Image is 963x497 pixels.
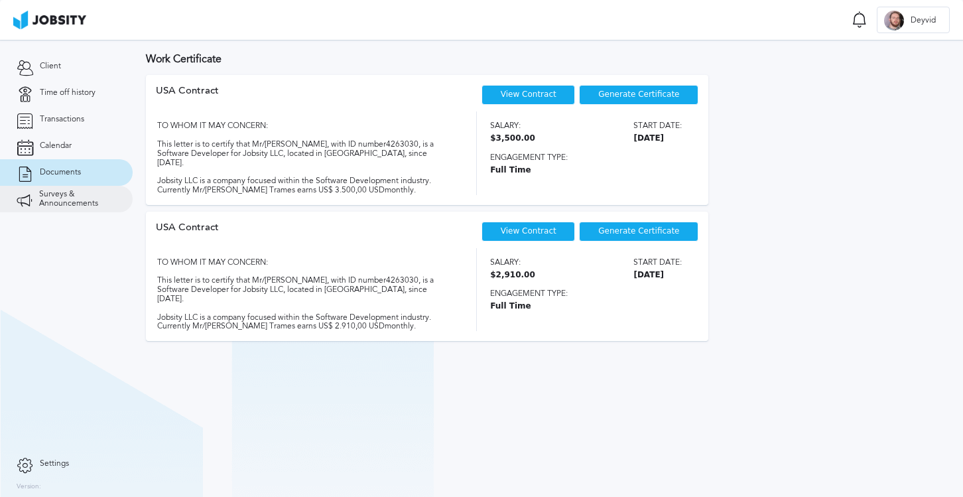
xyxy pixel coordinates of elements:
[501,226,556,236] a: View Contract
[490,166,682,175] span: Full Time
[156,111,453,194] div: TO WHOM IT MAY CONCERN: This letter is to certify that Mr/[PERSON_NAME], with ID number 4263030 ,...
[40,141,72,151] span: Calendar
[490,134,535,143] span: $3,500.00
[17,483,41,491] label: Version:
[598,227,679,236] span: Generate Certificate
[40,115,84,124] span: Transactions
[146,53,950,65] h3: Work Certificate
[40,459,69,468] span: Settings
[156,222,219,248] div: USA Contract
[501,90,556,99] a: View Contract
[490,289,682,299] span: Engagement type:
[39,190,116,208] span: Surveys & Announcements
[156,85,219,111] div: USA Contract
[877,7,950,33] button: DDeyvid
[598,90,679,100] span: Generate Certificate
[40,168,81,177] span: Documents
[633,258,682,267] span: Start date:
[40,88,96,98] span: Time off history
[884,11,904,31] div: D
[633,134,682,143] span: [DATE]
[40,62,61,71] span: Client
[490,153,682,163] span: Engagement type:
[13,11,86,29] img: ab4bad089aa723f57921c736e9817d99.png
[156,248,453,331] div: TO WHOM IT MAY CONCERN: This letter is to certify that Mr/[PERSON_NAME], with ID number 4263030 ,...
[490,121,535,131] span: Salary:
[490,271,535,280] span: $2,910.00
[490,302,682,311] span: Full Time
[904,16,942,25] span: Deyvid
[633,121,682,131] span: Start date:
[633,271,682,280] span: [DATE]
[490,258,535,267] span: Salary:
